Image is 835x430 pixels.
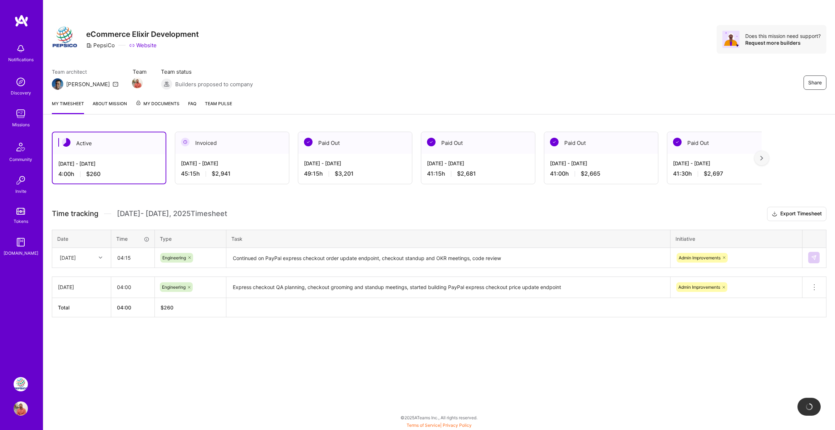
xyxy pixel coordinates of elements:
[99,256,102,259] i: icon Chevron
[14,107,28,121] img: teamwork
[52,25,78,51] img: Company Logo
[116,235,149,243] div: Time
[760,156,763,161] img: right
[14,218,28,225] div: Tokens
[86,41,115,49] div: PepsiCo
[767,207,826,221] button: Export Timesheet
[550,160,652,167] div: [DATE] - [DATE]
[673,170,775,177] div: 41:30 h
[704,170,723,177] span: $2,697
[427,138,436,146] img: Paid Out
[14,75,28,89] img: discovery
[772,210,777,218] i: icon Download
[52,100,84,114] a: My timesheet
[161,78,172,90] img: Builders proposed to company
[136,100,180,108] span: My Documents
[175,132,289,154] div: Invoiced
[673,160,775,167] div: [DATE] - [DATE]
[14,377,28,391] img: PepsiCo: eCommerce Elixir Development
[86,170,100,178] span: $260
[52,209,98,218] span: Time tracking
[58,160,160,167] div: [DATE] - [DATE]
[443,422,472,428] a: Privacy Policy
[161,304,173,311] span: $ 260
[52,78,63,90] img: Team Architect
[161,68,253,75] span: Team status
[811,255,817,260] img: Submit
[722,31,740,48] img: Avatar
[162,284,186,290] span: Engineering
[52,298,111,317] th: Total
[111,278,154,297] input: HH:MM
[12,121,30,128] div: Missions
[457,170,476,177] span: $2,681
[58,170,160,178] div: 4:00 h
[181,170,283,177] div: 45:15 h
[15,187,26,195] div: Invite
[226,230,671,248] th: Task
[136,100,180,114] a: My Documents
[304,170,406,177] div: 49:15 h
[111,298,155,317] th: 04:00
[93,100,127,114] a: About Mission
[11,89,31,97] div: Discovery
[8,56,34,63] div: Notifications
[678,284,720,290] span: Admin Improvements
[52,230,111,248] th: Date
[427,170,529,177] div: 41:15 h
[14,14,29,27] img: logo
[804,75,826,90] button: Share
[60,254,76,262] div: [DATE]
[14,41,28,56] img: bell
[12,401,30,416] a: User Avatar
[679,255,721,260] span: Admin Improvements
[804,402,814,412] img: loading
[162,255,186,260] span: Engineering
[14,173,28,187] img: Invite
[550,138,559,146] img: Paid Out
[298,132,412,154] div: Paid Out
[14,235,28,249] img: guide book
[745,39,821,46] div: Request more builders
[227,278,669,297] textarea: Express checkout QA planning, checkout grooming and standup meetings, started building PayPal exp...
[58,283,105,291] div: [DATE]
[113,81,118,87] i: icon Mail
[129,41,157,49] a: Website
[335,170,354,177] span: $3,201
[673,138,682,146] img: Paid Out
[12,138,29,156] img: Community
[66,80,110,88] div: [PERSON_NAME]
[227,249,669,268] textarea: Continued on PayPal express checkout order update endpoint, checkout standup and OKR meetings, co...
[808,79,822,86] span: Share
[188,100,196,114] a: FAQ
[205,101,232,106] span: Team Pulse
[86,43,92,48] i: icon CompanyGray
[544,132,658,154] div: Paid Out
[676,235,797,243] div: Initiative
[53,132,166,154] div: Active
[205,100,232,114] a: Team Pulse
[112,248,154,267] input: HH:MM
[117,209,227,218] span: [DATE] - [DATE] , 2025 Timesheet
[421,132,535,154] div: Paid Out
[4,249,38,257] div: [DOMAIN_NAME]
[181,160,283,167] div: [DATE] - [DATE]
[175,80,253,88] span: Builders proposed to company
[581,170,600,177] span: $2,665
[304,160,406,167] div: [DATE] - [DATE]
[427,160,529,167] div: [DATE] - [DATE]
[181,138,190,146] img: Invoiced
[16,208,25,215] img: tokens
[407,422,440,428] a: Terms of Service
[155,230,226,248] th: Type
[9,156,32,163] div: Community
[52,68,118,75] span: Team architect
[133,68,147,75] span: Team
[12,377,30,391] a: PepsiCo: eCommerce Elixir Development
[808,252,820,263] div: null
[304,138,313,146] img: Paid Out
[14,401,28,416] img: User Avatar
[550,170,652,177] div: 41:00 h
[212,170,231,177] span: $2,941
[132,78,143,88] img: Team Member Avatar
